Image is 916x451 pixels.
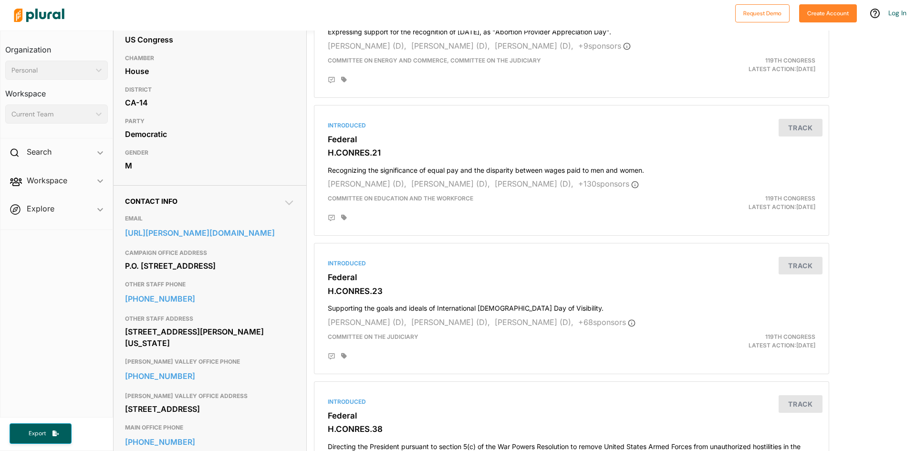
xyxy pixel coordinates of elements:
div: US Congress [125,32,295,47]
button: Track [779,119,822,136]
div: M [125,158,295,173]
a: [PHONE_NUMBER] [125,292,295,306]
span: [PERSON_NAME] (D), [411,179,490,189]
a: [PHONE_NUMBER] [125,369,295,383]
div: Add tags [341,214,347,221]
h3: H.CONRES.23 [328,286,815,296]
div: [STREET_ADDRESS][PERSON_NAME][US_STATE] [125,325,295,350]
span: 119th Congress [765,333,815,340]
span: [PERSON_NAME] (D), [411,41,490,51]
h3: PARTY [125,115,295,127]
button: Track [779,257,822,274]
div: Latest Action: [DATE] [655,333,822,350]
span: 119th Congress [765,57,815,64]
h3: Federal [328,411,815,420]
h3: MAIN OFFICE PHONE [125,422,295,433]
div: Add tags [341,76,347,83]
h2: Search [27,147,52,157]
span: [PERSON_NAME] (D), [495,41,573,51]
span: [PERSON_NAME] (D), [328,179,406,189]
span: Committee on the Judiciary [328,333,418,340]
span: Export [22,430,52,438]
button: Request Demo [735,4,790,22]
a: [PHONE_NUMBER] [125,435,295,449]
div: CA-14 [125,95,295,110]
h3: Workspace [5,80,108,101]
div: Add Position Statement [328,76,335,84]
div: Introduced [328,398,815,406]
h3: Federal [328,273,815,282]
div: Current Team [11,109,92,119]
span: [PERSON_NAME] (D), [495,179,573,189]
span: Committee on Energy and Commerce, Committee on the Judiciary [328,57,541,64]
div: Introduced [328,259,815,268]
h3: H.CONRES.38 [328,424,815,434]
div: Introduced [328,121,815,130]
h3: [PERSON_NAME] VALLEY OFFICE PHONE [125,356,295,367]
div: Personal [11,65,92,75]
h3: H.CONRES.21 [328,148,815,157]
h3: OTHER STAFF PHONE [125,279,295,290]
span: [PERSON_NAME] (D), [411,317,490,327]
a: [URL][PERSON_NAME][DOMAIN_NAME] [125,226,295,240]
div: Democratic [125,127,295,141]
a: Request Demo [735,8,790,18]
div: P.O. [STREET_ADDRESS] [125,259,295,273]
span: + 9 sponsor s [578,41,631,51]
div: Add Position Statement [328,353,335,360]
span: [PERSON_NAME] (D), [328,41,406,51]
div: Latest Action: [DATE] [655,194,822,211]
a: Log In [888,9,906,17]
h3: EMAIL [125,213,295,224]
div: House [125,64,295,78]
h3: Federal [328,135,815,144]
button: Export [10,423,72,444]
span: Contact Info [125,197,177,205]
div: Add tags [341,353,347,359]
h4: Supporting the goals and ideals of International [DEMOGRAPHIC_DATA] Day of Visibility. [328,300,815,313]
h3: DISTRICT [125,84,295,95]
span: [PERSON_NAME] (D), [328,317,406,327]
h3: [PERSON_NAME] VALLEY OFFICE ADDRESS [125,390,295,402]
div: [STREET_ADDRESS] [125,402,295,416]
span: Committee on Education and the Workforce [328,195,473,202]
div: Latest Action: [DATE] [655,56,822,73]
h3: Organization [5,36,108,57]
a: Create Account [799,8,857,18]
span: 119th Congress [765,195,815,202]
h3: GENDER [125,147,295,158]
h3: OTHER STAFF ADDRESS [125,313,295,325]
span: + 130 sponsor s [578,179,639,189]
span: [PERSON_NAME] (D), [495,317,573,327]
button: Create Account [799,4,857,22]
h3: CHAMBER [125,52,295,64]
h4: Recognizing the significance of equal pay and the disparity between wages paid to men and women. [328,162,815,175]
div: Add Position Statement [328,214,335,222]
span: + 68 sponsor s [578,317,635,327]
button: Track [779,395,822,413]
h3: CAMPAIGN OFFICE ADDRESS [125,247,295,259]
